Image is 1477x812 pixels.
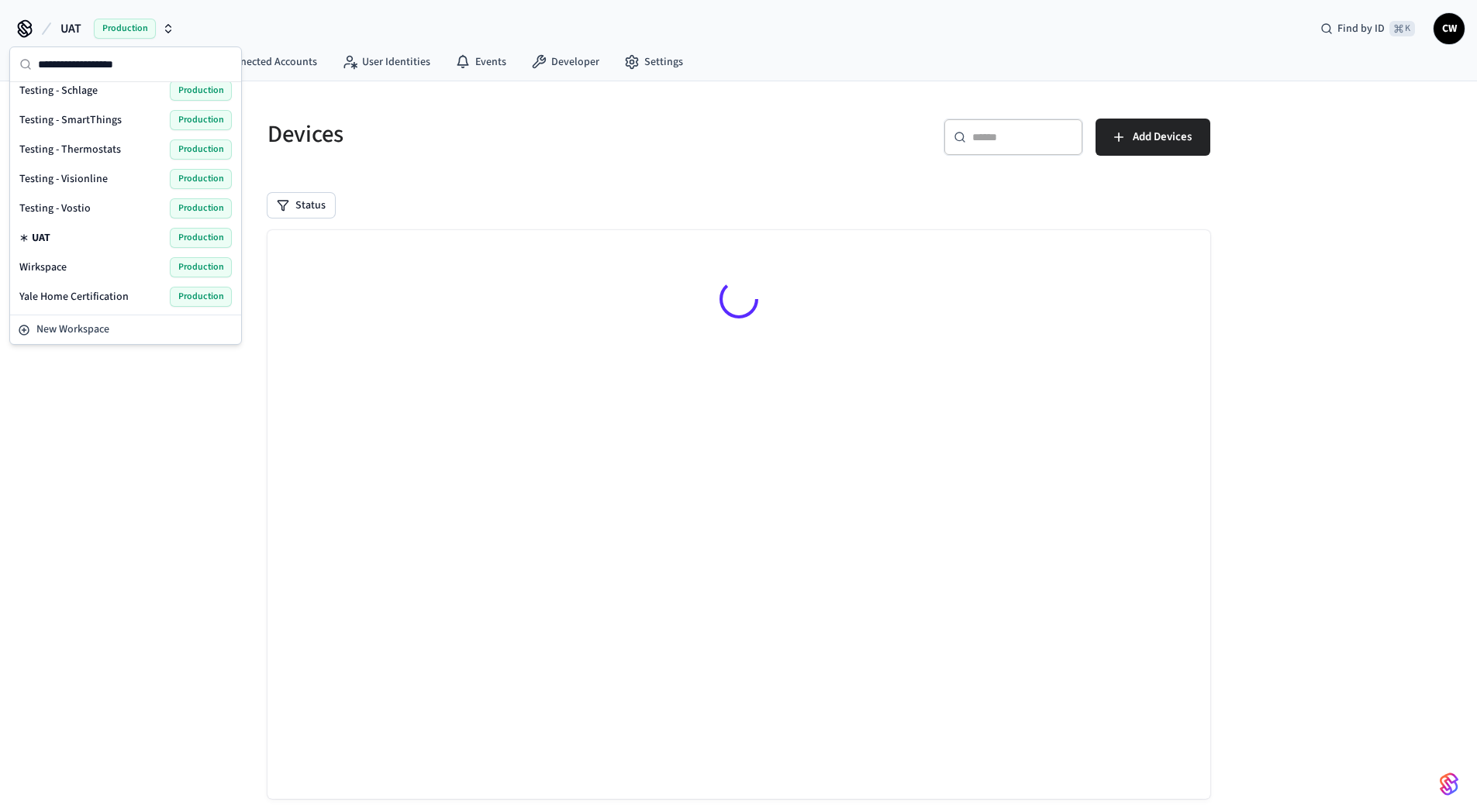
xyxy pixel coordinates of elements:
[189,48,330,76] a: Connected Accounts
[12,317,240,342] button: New Workspace
[1337,21,1385,36] span: Find by ID
[170,139,232,160] span: Production
[32,230,50,246] span: UAT
[1133,127,1192,147] span: Add Devices
[170,81,232,101] span: Production
[170,228,232,248] span: Production
[1096,119,1210,156] button: Add Devices
[94,19,156,39] span: Production
[1389,21,1415,36] span: ⌘ K
[170,287,232,307] span: Production
[1434,13,1465,44] button: CW
[19,260,67,275] span: Wirkspace
[19,171,108,187] span: Testing - Visionline
[36,322,109,338] span: New Workspace
[19,289,129,304] span: Yale Home Certification
[267,193,335,218] button: Status
[330,48,443,76] a: User Identities
[19,83,98,98] span: Testing - Schlage
[443,48,519,76] a: Events
[170,110,232,130] span: Production
[267,119,730,150] h5: Devices
[19,201,91,216] span: Testing - Vostio
[519,48,612,76] a: Developer
[170,198,232,218] span: Production
[170,169,232,189] span: Production
[1308,15,1427,43] div: Find by ID⌘ K
[170,257,232,277] span: Production
[1440,772,1458,797] img: SeamLogoGradient.69752ec5.svg
[612,48,695,76] a: Settings
[60,19,81,38] span: UAT
[19,112,122,128] span: Testing - SmartThings
[19,142,121,157] span: Testing - Thermostats
[1435,15,1463,43] span: CW
[10,82,241,315] div: Suggestions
